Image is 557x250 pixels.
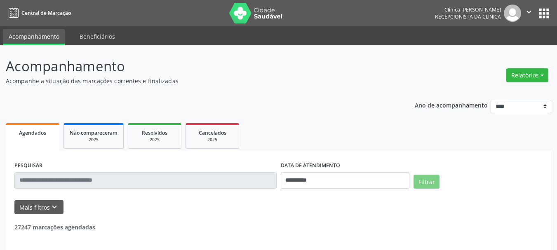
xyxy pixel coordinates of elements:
span: Cancelados [199,129,226,136]
div: 2025 [192,137,233,143]
p: Ano de acompanhamento [415,100,488,110]
a: Central de Marcação [6,6,71,20]
label: PESQUISAR [14,159,42,172]
button:  [521,5,537,22]
p: Acompanhamento [6,56,388,77]
i: keyboard_arrow_down [50,203,59,212]
label: DATA DE ATENDIMENTO [281,159,340,172]
div: 2025 [70,137,118,143]
div: 2025 [134,137,175,143]
button: apps [537,6,551,21]
span: Resolvidos [142,129,167,136]
a: Beneficiários [74,29,121,44]
i:  [524,7,533,16]
div: Clinica [PERSON_NAME] [435,6,501,13]
img: img [504,5,521,22]
p: Acompanhe a situação das marcações correntes e finalizadas [6,77,388,85]
a: Acompanhamento [3,29,65,45]
span: Agendados [19,129,46,136]
span: Central de Marcação [21,9,71,16]
button: Relatórios [506,68,548,82]
button: Filtrar [414,175,439,189]
span: Não compareceram [70,129,118,136]
strong: 27247 marcações agendadas [14,223,95,231]
span: Recepcionista da clínica [435,13,501,20]
button: Mais filtroskeyboard_arrow_down [14,200,63,215]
